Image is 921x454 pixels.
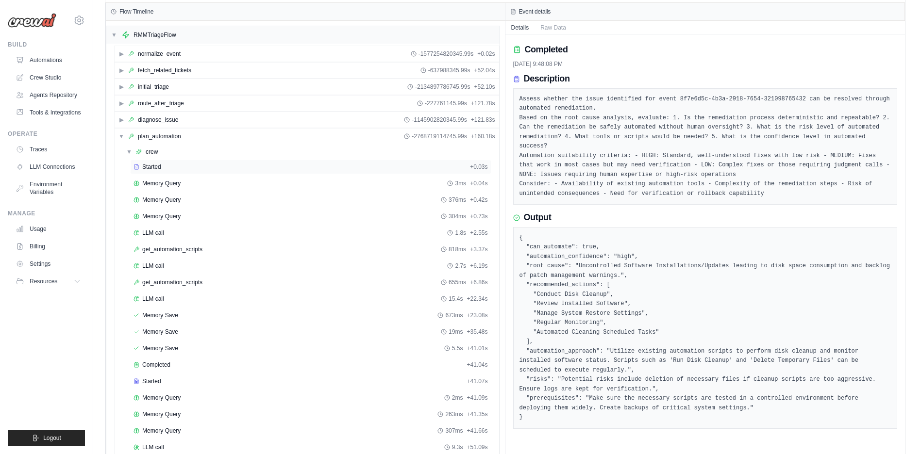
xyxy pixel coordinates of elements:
[142,344,178,352] span: Memory Save
[118,99,124,107] span: ▶
[142,295,164,303] span: LLM call
[12,256,85,272] a: Settings
[126,148,132,156] span: ▼
[118,83,124,91] span: ▶
[452,344,463,352] span: 5.5s
[43,434,61,442] span: Logout
[12,52,85,68] a: Automations
[118,50,124,58] span: ▶
[138,66,191,74] div: fetch_related_tickets
[142,377,161,385] span: Started
[445,311,463,319] span: 673ms
[445,410,463,418] span: 263ms
[118,116,124,124] span: ▶
[449,245,466,253] span: 818ms
[467,394,487,402] span: + 41.09s
[467,361,487,369] span: + 41.04s
[470,278,487,286] span: + 6.86s
[477,50,495,58] span: + 0.02s
[471,116,495,124] span: + 121.83s
[419,50,473,58] span: -1577254820345.99s
[142,196,181,204] span: Memory Query
[467,377,487,385] span: + 41.07s
[524,212,552,223] h3: Output
[474,83,495,91] span: + 52.10s
[12,239,85,254] a: Billing
[455,262,466,270] span: 2.7s
[119,8,153,16] h3: Flow Timeline
[12,177,85,200] a: Environment Variables
[118,132,124,140] span: ▼
[138,132,181,140] div: plan_automation
[467,295,487,303] span: + 22.34s
[470,245,487,253] span: + 3.37s
[452,443,463,451] span: 9.3s
[142,229,164,237] span: LLM call
[467,443,487,451] span: + 51.09s
[452,394,463,402] span: 2ms
[467,311,487,319] span: + 23.08s
[467,427,487,435] span: + 41.66s
[449,212,466,220] span: 304ms
[513,60,898,68] div: [DATE] 9:48:08 PM
[138,83,169,91] div: initial_triage
[142,427,181,435] span: Memory Query
[12,159,85,175] a: LLM Connections
[535,21,572,34] button: Raw Data
[525,43,568,56] h2: Completed
[142,443,164,451] span: LLM call
[467,328,487,336] span: + 35.48s
[455,229,466,237] span: 1.8s
[111,31,117,39] span: ▼
[519,8,551,16] h3: Event details
[12,105,85,120] a: Tools & Integrations
[142,212,181,220] span: Memory Query
[134,31,176,39] div: RMMTriageFlow
[30,277,57,285] span: Resources
[142,328,178,336] span: Memory Save
[8,430,85,446] button: Logout
[470,163,487,171] span: + 0.03s
[449,278,466,286] span: 655ms
[470,229,487,237] span: + 2.55s
[470,179,487,187] span: + 0.04s
[142,262,164,270] span: LLM call
[425,99,467,107] span: -227761145.99s
[8,41,85,49] div: Build
[471,132,495,140] span: + 160.18s
[467,410,487,418] span: + 41.35s
[8,130,85,138] div: Operate
[142,410,181,418] span: Memory Query
[138,99,184,107] div: route_after_triage
[142,394,181,402] span: Memory Query
[12,70,85,85] a: Crew Studio
[428,66,470,74] span: -637988345.99s
[449,196,466,204] span: 376ms
[412,132,467,140] span: -2768719114745.99s
[467,344,487,352] span: + 41.01s
[412,116,467,124] span: -1145902820345.99s
[142,278,202,286] span: get_automation_scripts
[138,50,181,58] div: normalize_event
[138,116,178,124] div: diagnose_issue
[470,212,487,220] span: + 0.73s
[519,95,891,199] pre: Assess whether the issue identified for event 8f7e6d5c-4b3a-2918-7654-321098765432 can be resolve...
[872,407,921,454] iframe: Chat Widget
[12,221,85,237] a: Usage
[142,245,202,253] span: get_automation_scripts
[470,196,487,204] span: + 0.42s
[445,427,463,435] span: 307ms
[142,311,178,319] span: Memory Save
[471,99,495,107] span: + 121.78s
[146,148,158,156] div: crew
[142,179,181,187] span: Memory Query
[470,262,487,270] span: + 6.19s
[8,13,56,28] img: Logo
[449,295,463,303] span: 15.4s
[519,233,891,422] pre: { "can_automate": true, "automation_confidence": "high", "root_cause": "Uncontrolled Software Ins...
[12,142,85,157] a: Traces
[455,179,466,187] span: 3ms
[505,21,535,34] button: Details
[474,66,495,74] span: + 52.04s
